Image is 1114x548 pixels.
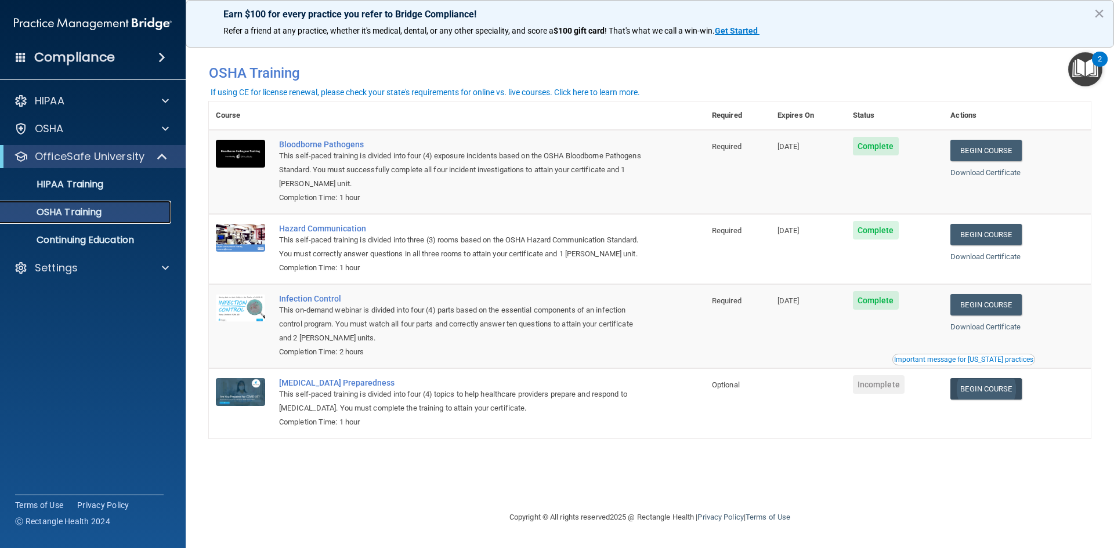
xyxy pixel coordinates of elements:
a: Terms of Use [746,513,790,521]
div: Completion Time: 1 hour [279,261,647,275]
a: [MEDICAL_DATA] Preparedness [279,378,647,387]
a: Get Started [715,26,759,35]
button: Read this if you are a dental practitioner in the state of CA [892,354,1035,365]
div: This self-paced training is divided into four (4) exposure incidents based on the OSHA Bloodborne... [279,149,647,191]
div: If using CE for license renewal, please check your state's requirements for online vs. live cours... [211,88,640,96]
div: This on-demand webinar is divided into four (4) parts based on the essential components of an inf... [279,303,647,345]
a: OfficeSafe University [14,150,168,164]
a: Infection Control [279,294,647,303]
div: 2 [1098,59,1102,74]
div: This self-paced training is divided into four (4) topics to help healthcare providers prepare and... [279,387,647,415]
strong: $100 gift card [554,26,605,35]
p: OSHA [35,122,64,136]
span: Ⓒ Rectangle Health 2024 [15,516,110,527]
button: Open Resource Center, 2 new notifications [1068,52,1102,86]
p: OfficeSafe University [35,150,144,164]
a: HIPAA [14,94,169,108]
a: OSHA [14,122,169,136]
p: OSHA Training [8,206,102,218]
img: PMB logo [14,12,172,35]
span: Complete [853,291,899,310]
a: Begin Course [950,294,1021,315]
a: Download Certificate [950,322,1021,331]
button: Close [1094,4,1105,23]
p: Settings [35,261,78,275]
a: Hazard Communication [279,224,647,233]
div: Completion Time: 2 hours [279,345,647,359]
th: Required [705,101,771,130]
div: Important message for [US_STATE] practices [894,356,1033,363]
a: Download Certificate [950,252,1021,261]
a: Settings [14,261,169,275]
a: Privacy Policy [77,499,129,511]
span: Required [712,226,742,235]
h4: OSHA Training [209,65,1091,81]
div: Completion Time: 1 hour [279,415,647,429]
span: [DATE] [777,226,800,235]
span: [DATE] [777,142,800,151]
p: Continuing Education [8,234,166,246]
span: [DATE] [777,296,800,305]
div: Copyright © All rights reserved 2025 @ Rectangle Health | | [438,499,862,536]
p: HIPAA Training [8,179,103,190]
div: This self-paced training is divided into three (3) rooms based on the OSHA Hazard Communication S... [279,233,647,261]
span: Required [712,142,742,151]
span: Incomplete [853,375,905,394]
span: Optional [712,380,740,389]
a: Begin Course [950,140,1021,161]
span: ! That's what we call a win-win. [605,26,715,35]
span: Complete [853,137,899,155]
div: Completion Time: 1 hour [279,191,647,205]
a: Begin Course [950,224,1021,245]
a: Terms of Use [15,499,63,511]
span: Refer a friend at any practice, whether it's medical, dental, or any other speciality, and score a [223,26,554,35]
p: Earn $100 for every practice you refer to Bridge Compliance! [223,9,1076,20]
th: Expires On [771,101,846,130]
th: Status [846,101,944,130]
a: Begin Course [950,378,1021,400]
a: Privacy Policy [697,513,743,521]
strong: Get Started [715,26,758,35]
a: Bloodborne Pathogens [279,140,647,149]
th: Course [209,101,272,130]
p: HIPAA [35,94,64,108]
h4: Compliance [34,49,115,66]
button: If using CE for license renewal, please check your state's requirements for online vs. live cours... [209,86,642,98]
span: Complete [853,221,899,239]
a: Download Certificate [950,168,1021,177]
span: Required [712,296,742,305]
th: Actions [943,101,1091,130]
